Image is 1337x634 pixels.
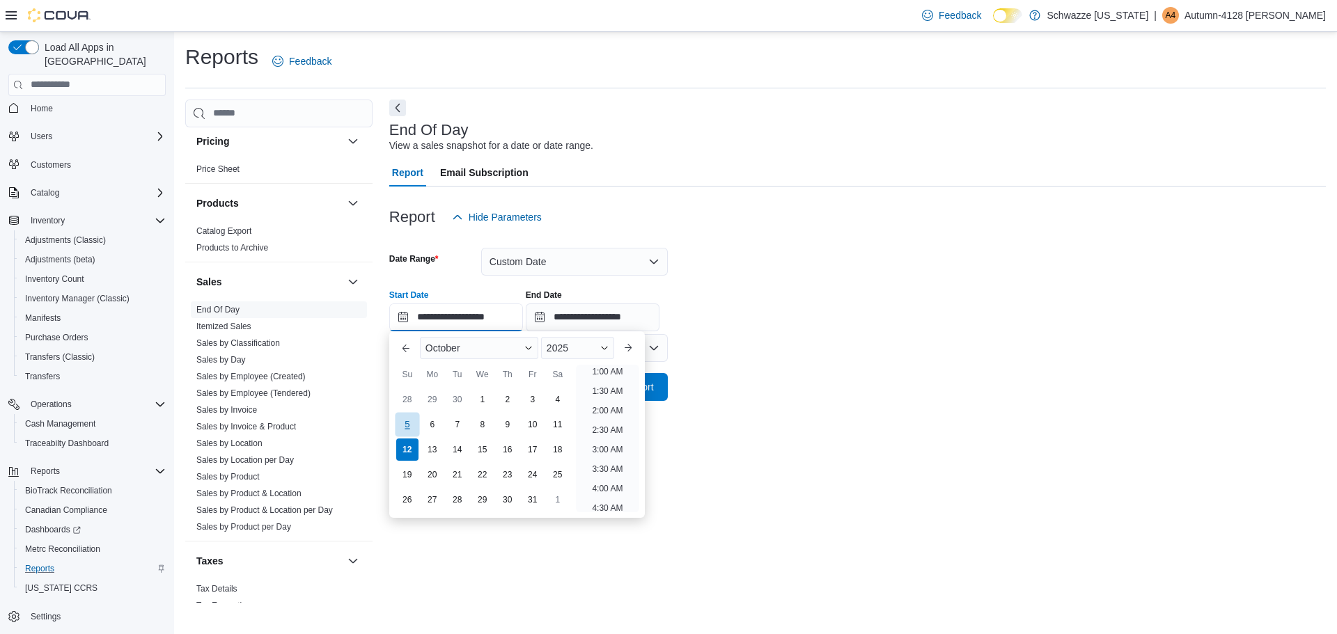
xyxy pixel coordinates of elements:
[446,388,469,411] div: day-30
[196,488,302,499] span: Sales by Product & Location
[196,164,240,175] span: Price Sheet
[28,8,91,22] img: Cova
[19,482,118,499] a: BioTrack Reconciliation
[196,388,311,399] span: Sales by Employee (Tendered)
[19,290,135,307] a: Inventory Manager (Classic)
[25,608,66,625] a: Settings
[19,502,113,518] a: Canadian Compliance
[576,365,639,512] ul: Time
[196,226,251,236] a: Catalog Export
[425,342,460,354] span: October
[19,271,166,287] span: Inventory Count
[196,421,296,432] span: Sales by Invoice & Product
[1184,7,1326,24] p: Autumn-4128 [PERSON_NAME]
[586,480,628,497] li: 4:00 AM
[196,243,268,253] a: Products to Archive
[1154,7,1157,24] p: |
[14,328,171,347] button: Purchase Orders
[196,489,302,498] a: Sales by Product & Location
[497,413,519,436] div: day-9
[345,195,361,212] button: Products
[196,455,294,465] a: Sales by Location per Day
[196,505,333,516] span: Sales by Product & Location per Day
[389,122,469,138] h3: End Of Day
[196,304,240,315] span: End Of Day
[389,290,429,301] label: Start Date
[522,363,544,386] div: Fr
[471,363,494,386] div: We
[25,254,95,265] span: Adjustments (beta)
[19,541,166,557] span: Metrc Reconciliation
[586,500,628,516] li: 4:30 AM
[421,363,444,386] div: Mo
[31,611,61,622] span: Settings
[19,580,166,596] span: Washington CCRS
[446,413,469,436] div: day-7
[389,303,523,331] input: Press the down key to enter a popover containing a calendar. Press the escape key to close the po...
[25,293,130,304] span: Inventory Manager (Classic)
[25,212,70,229] button: Inventory
[446,203,547,231] button: Hide Parameters
[19,580,103,596] a: [US_STATE] CCRS
[3,154,171,175] button: Customers
[14,578,171,598] button: [US_STATE] CCRS
[14,520,171,539] a: Dashboards
[547,438,569,461] div: day-18
[19,502,166,518] span: Canadian Compliance
[497,463,519,486] div: day-23
[25,184,65,201] button: Catalog
[586,402,628,419] li: 2:00 AM
[196,454,294,466] span: Sales by Location per Day
[196,372,306,381] a: Sales by Employee (Created)
[25,274,84,285] span: Inventory Count
[196,225,251,237] span: Catalog Export
[586,441,628,458] li: 3:00 AM
[3,461,171,481] button: Reports
[196,196,342,210] button: Products
[939,8,981,22] span: Feedback
[522,388,544,411] div: day-3
[395,387,570,512] div: October, 2025
[421,413,444,436] div: day-6
[196,554,224,568] h3: Taxes
[14,347,171,367] button: Transfers (Classic)
[196,275,342,289] button: Sales
[25,128,166,145] span: Users
[196,354,246,365] span: Sales by Day
[1047,7,1149,24] p: Schwazze [US_STATE]
[25,312,61,324] span: Manifests
[19,415,101,432] a: Cash Management
[421,438,444,461] div: day-13
[526,303,659,331] input: Press the down key to open a popover containing a calendar.
[541,337,614,359] div: Button. Open the year selector. 2025 is currently selected.
[3,183,171,203] button: Catalog
[19,232,111,248] a: Adjustments (Classic)
[446,489,469,511] div: day-28
[196,134,229,148] h3: Pricing
[31,466,60,477] span: Reports
[3,127,171,146] button: Users
[396,489,419,511] div: day-26
[3,211,171,230] button: Inventory
[25,463,166,480] span: Reports
[586,461,628,477] li: 3:30 AM
[19,232,166,248] span: Adjustments (Classic)
[547,489,569,511] div: day-1
[389,253,439,264] label: Date Range
[185,580,373,619] div: Taxes
[196,275,222,289] h3: Sales
[19,271,90,287] a: Inventory Count
[196,522,291,532] a: Sales by Product per Day
[916,1,987,29] a: Feedback
[421,463,444,486] div: day-20
[396,463,419,486] div: day-19
[25,396,77,413] button: Operations
[993,8,1022,23] input: Dark Mode
[25,100,166,117] span: Home
[31,399,72,410] span: Operations
[31,131,52,142] span: Users
[185,223,373,262] div: Products
[196,404,257,415] span: Sales by Invoice
[19,521,166,538] span: Dashboards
